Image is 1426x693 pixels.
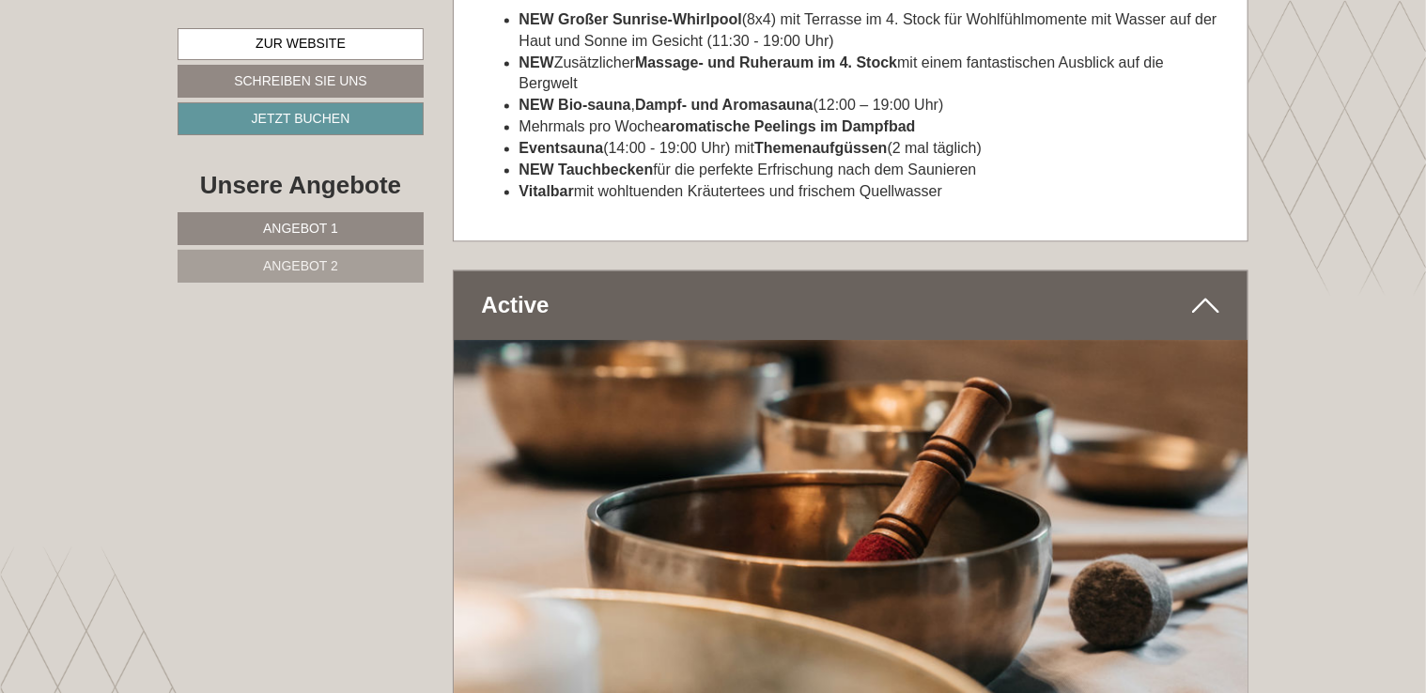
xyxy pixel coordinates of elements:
[178,65,424,98] a: Schreiben Sie uns
[519,138,1220,160] li: (14:00 - 19:00 Uhr) mit (2 mal täglich)
[519,116,1220,138] li: Mehrmals pro Woche
[178,168,424,203] div: Unsere Angebote
[661,118,915,134] strong: aromatische Peelings im Dampfbad
[178,28,424,60] a: Zur Website
[635,97,814,113] strong: Dampf- und Aromasauna
[519,181,1220,203] li: mit wohltuenden Kräutertees und frischem Quellwasser
[519,11,554,27] strong: NEW
[263,258,338,273] span: Angebot 2
[178,102,424,135] a: Jetzt buchen
[519,97,631,113] strong: NEW Bio-sauna
[519,53,1220,96] li: Zusätzlicher mit einem fantastischen Ausblick auf die Bergwelt
[519,160,1220,181] li: für die perfekte Erfrischung nach dem Saunieren
[754,140,887,156] strong: Themenaufgüssen
[519,183,574,199] strong: Vitalbar
[635,54,897,70] strong: Massage- und Ruheraum im 4. Stock
[519,140,604,156] strong: Eventsauna
[519,162,654,177] strong: NEW Tauchbecken
[519,9,1220,53] li: (8x4) mit Terrasse im 4. Stock für Wohlfühlmomente mit Wasser auf der Haut und Sonne im Gesicht (...
[519,54,554,70] strong: NEW
[263,221,338,236] span: Angebot 1
[558,11,742,27] strong: Großer Sunrise-Whirlpool
[454,270,1248,340] div: Active
[519,95,1220,116] li: , (12:00 – 19:00 Uhr)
